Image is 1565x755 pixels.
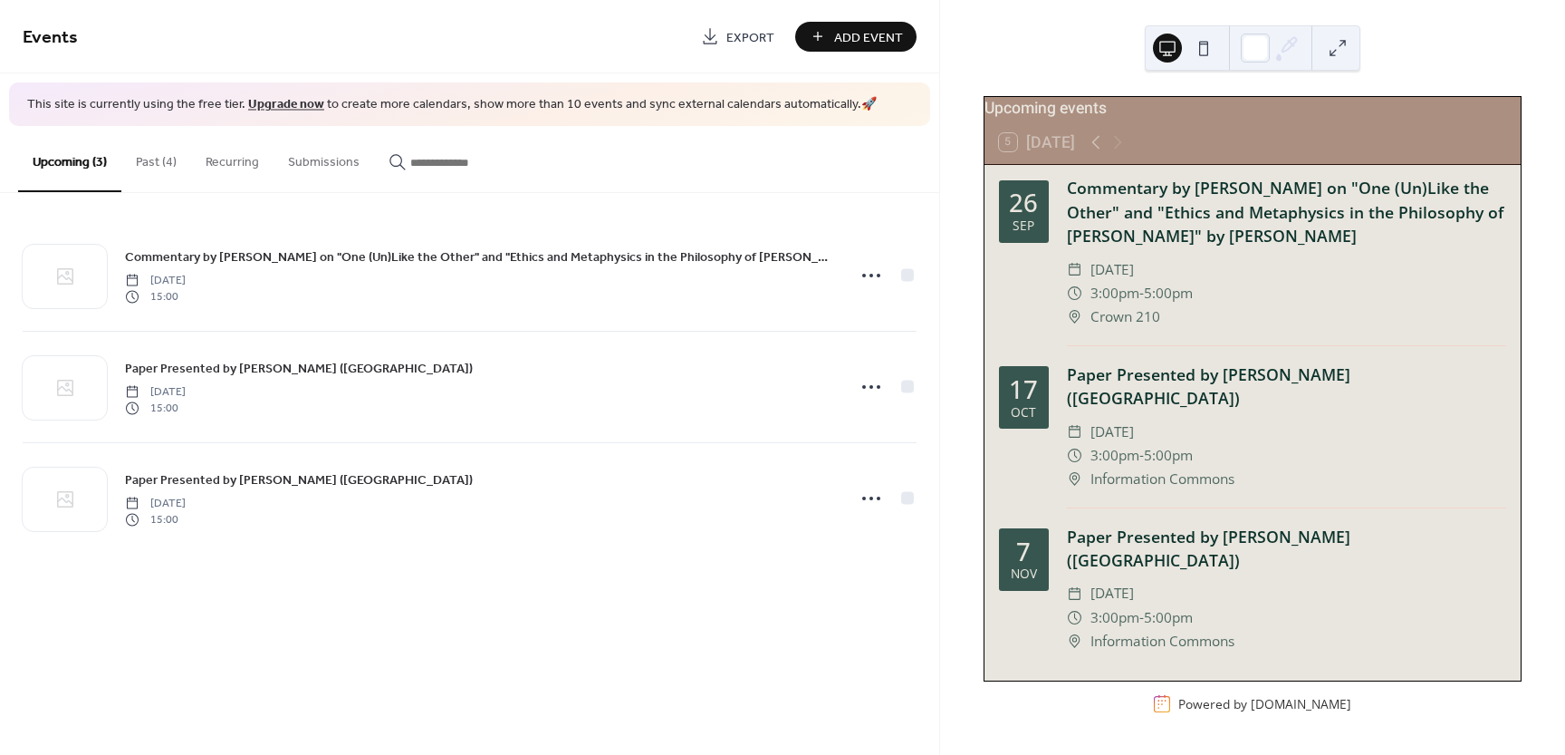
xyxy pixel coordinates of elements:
div: 26 [1009,190,1038,216]
a: Commentary by [PERSON_NAME] on "One (Un)Like the Other" and "Ethics and Metaphysics in the Philos... [125,247,834,267]
span: 5:00pm [1144,606,1193,630]
div: ​ [1067,282,1083,305]
span: - [1139,606,1144,630]
div: Commentary by [PERSON_NAME] on "One (Un)Like the Other" and "Ethics and Metaphysics in the Philos... [1067,176,1506,247]
span: Information Commons [1090,630,1234,653]
div: Oct [1011,406,1036,419]
span: [DATE] [1090,258,1134,282]
a: Paper Presented by [PERSON_NAME] ([GEOGRAPHIC_DATA]) [125,469,473,490]
div: ​ [1067,258,1083,282]
span: Events [23,20,78,55]
div: Powered by [1178,695,1351,712]
a: Export [687,22,788,52]
a: Upgrade now [248,92,324,117]
button: Past (4) [121,126,191,190]
div: Nov [1011,567,1037,580]
div: ​ [1067,582,1083,605]
span: 3:00pm [1090,444,1139,468]
span: [DATE] [1090,421,1134,444]
span: This site is currently using the free tier. to create more calendars, show more than 10 events an... [27,96,877,114]
span: [DATE] [125,495,186,511]
span: 3:00pm [1090,282,1139,305]
button: Submissions [274,126,374,190]
span: - [1139,282,1144,305]
div: ​ [1067,630,1083,653]
div: ​ [1067,606,1083,630]
div: ​ [1067,468,1083,491]
span: 15:00 [125,512,186,528]
a: Paper Presented by [PERSON_NAME] ([GEOGRAPHIC_DATA]) [125,358,473,379]
span: 15:00 [125,289,186,305]
span: 3:00pm [1090,606,1139,630]
span: Crown 210 [1090,305,1160,329]
span: 15:00 [125,401,186,417]
span: Paper Presented by [PERSON_NAME] ([GEOGRAPHIC_DATA]) [125,470,473,489]
div: 7 [1016,539,1031,565]
button: Add Event [795,22,917,52]
div: 17 [1009,377,1038,402]
div: ​ [1067,444,1083,468]
span: 5:00pm [1144,444,1193,468]
span: [DATE] [125,383,186,400]
div: Upcoming events [984,97,1521,121]
span: Paper Presented by [PERSON_NAME] ([GEOGRAPHIC_DATA]) [125,359,473,378]
span: Add Event [834,28,903,47]
span: [DATE] [1090,582,1134,605]
span: Export [726,28,774,47]
button: Upcoming (3) [18,126,121,192]
div: Paper Presented by [PERSON_NAME] ([GEOGRAPHIC_DATA]) [1067,525,1506,573]
span: Information Commons [1090,468,1234,491]
span: - [1139,444,1144,468]
a: [DOMAIN_NAME] [1251,695,1351,712]
span: [DATE] [125,272,186,288]
button: Recurring [191,126,274,190]
span: 5:00pm [1144,282,1193,305]
div: Paper Presented by [PERSON_NAME] ([GEOGRAPHIC_DATA]) [1067,363,1506,411]
span: Commentary by [PERSON_NAME] on "One (Un)Like the Other" and "Ethics and Metaphysics in the Philos... [125,247,834,266]
div: ​ [1067,305,1083,329]
div: ​ [1067,421,1083,444]
div: Sep [1013,219,1034,232]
